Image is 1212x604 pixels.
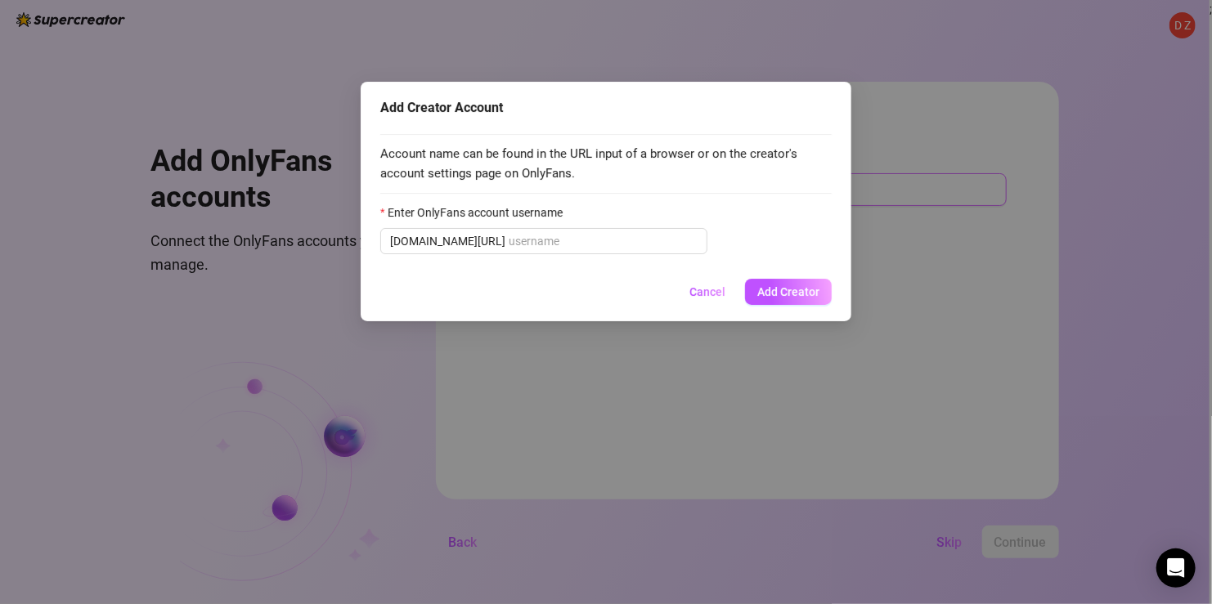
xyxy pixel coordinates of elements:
label: Enter OnlyFans account username [380,204,573,221]
span: [DOMAIN_NAME][URL] [390,232,505,250]
span: Add Creator [757,285,819,298]
button: Add Creator [745,279,832,305]
button: Cancel [676,279,738,305]
span: Cancel [689,285,725,298]
div: Add Creator Account [380,98,832,118]
div: Open Intercom Messenger [1156,548,1196,588]
input: Enter OnlyFans account username [509,232,698,250]
span: Account name can be found in the URL input of a browser or on the creator's account settings page... [380,145,832,183]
